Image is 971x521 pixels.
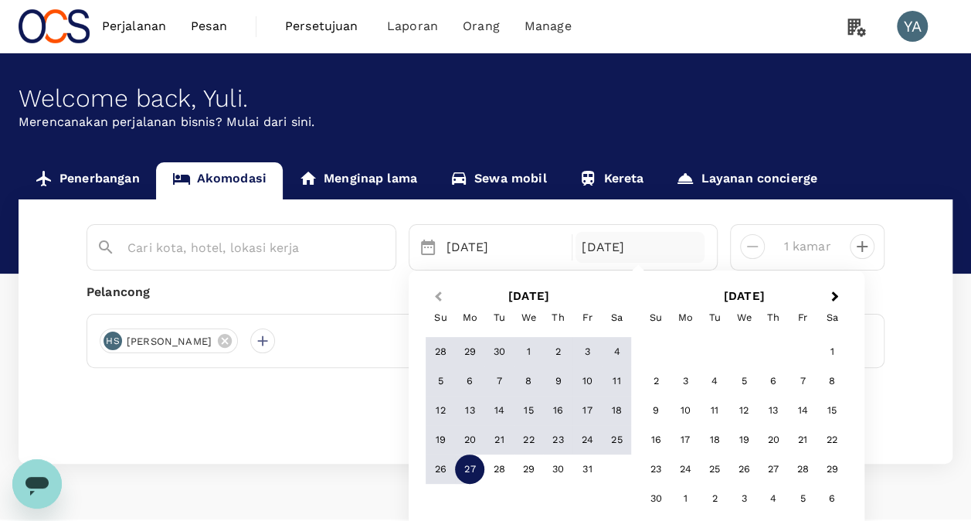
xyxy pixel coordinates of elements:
h2: [DATE] [636,289,851,303]
div: Choose Thursday, November 6th, 2025 [759,367,788,397]
div: Choose Saturday, November 22nd, 2025 [817,426,847,455]
div: Month November, 2025 [641,338,847,514]
div: Month October, 2025 [426,338,631,485]
div: Choose Monday, October 27th, 2025 [455,455,484,485]
div: Choose Saturday, October 18th, 2025 [602,397,631,426]
div: Choose Sunday, November 16th, 2025 [641,426,671,455]
div: Thursday [543,303,572,332]
div: Choose Thursday, October 9th, 2025 [543,367,572,397]
p: Merencanakan perjalanan bisnis? Mulai dari sini. [19,113,952,131]
span: Persetujuan [285,17,362,36]
div: HS [104,332,122,350]
span: Perjalanan [102,17,167,36]
div: Choose Friday, December 5th, 2025 [788,485,817,514]
div: Choose Wednesday, December 3rd, 2025 [729,485,759,514]
a: Layanan concierge [660,162,833,199]
a: Sewa mobil [433,162,563,199]
div: Choose Wednesday, October 29th, 2025 [514,455,543,485]
img: PT OCS GLOBAL SERVICES [19,9,90,43]
div: Choose Friday, October 24th, 2025 [572,426,602,455]
div: Choose Monday, November 3rd, 2025 [671,367,700,397]
iframe: Button to launch messaging window [12,459,62,509]
div: Choose Sunday, November 2nd, 2025 [641,367,671,397]
div: Choose Thursday, November 13th, 2025 [759,397,788,426]
div: Saturday [602,303,631,332]
div: Choose Wednesday, November 5th, 2025 [729,367,759,397]
div: Choose Thursday, November 20th, 2025 [759,426,788,455]
div: Choose Monday, October 20th, 2025 [455,426,484,455]
div: Wednesday [729,303,759,332]
div: Pelancong [87,283,884,301]
div: Choose Monday, November 24th, 2025 [671,455,700,485]
div: Tuesday [700,303,729,332]
div: Choose Thursday, October 23rd, 2025 [543,426,572,455]
div: Choose Friday, October 3rd, 2025 [572,338,602,367]
a: Kereta [562,162,660,199]
div: Choose Tuesday, October 7th, 2025 [484,367,514,397]
div: Choose Saturday, October 11th, 2025 [602,367,631,397]
input: Add rooms [777,234,837,259]
div: Choose Wednesday, October 1st, 2025 [514,338,543,367]
div: Choose Sunday, November 9th, 2025 [641,397,671,426]
span: [PERSON_NAME] [117,334,221,349]
div: Choose Wednesday, November 12th, 2025 [729,397,759,426]
div: Choose Saturday, December 6th, 2025 [817,485,847,514]
div: Choose Thursday, November 27th, 2025 [759,455,788,485]
div: Choose Monday, October 6th, 2025 [455,367,484,397]
div: Friday [788,303,817,332]
div: Choose Tuesday, November 25th, 2025 [700,455,729,485]
div: Choose Thursday, December 4th, 2025 [759,485,788,514]
div: [DATE] [440,232,569,263]
div: Tuesday [484,303,514,332]
div: YA [897,11,928,42]
button: decrease [850,234,874,259]
a: Penerbangan [19,162,156,199]
div: Saturday [817,303,847,332]
div: Choose Tuesday, October 28th, 2025 [484,455,514,485]
button: Previous Month [424,285,449,310]
div: Friday [572,303,602,332]
div: Choose Monday, November 17th, 2025 [671,426,700,455]
div: Choose Saturday, November 8th, 2025 [817,367,847,397]
div: Choose Tuesday, October 14th, 2025 [484,397,514,426]
div: Choose Wednesday, October 22nd, 2025 [514,426,543,455]
div: Choose Tuesday, November 4th, 2025 [700,367,729,397]
button: Open [385,247,388,250]
span: Pesan [191,17,227,36]
div: Choose Friday, November 14th, 2025 [788,397,817,426]
div: Choose Friday, October 10th, 2025 [572,367,602,397]
div: Choose Sunday, November 30th, 2025 [641,485,671,514]
div: Choose Saturday, October 25th, 2025 [602,426,631,455]
div: Sunday [426,303,455,332]
div: Choose Tuesday, November 18th, 2025 [700,426,729,455]
div: Choose Tuesday, December 2nd, 2025 [700,485,729,514]
div: Choose Sunday, November 23rd, 2025 [641,455,671,485]
button: Next Month [823,285,848,310]
div: Wednesday [514,303,543,332]
div: Choose Saturday, November 1st, 2025 [817,338,847,367]
div: Thursday [759,303,788,332]
div: Choose Thursday, October 16th, 2025 [543,397,572,426]
div: Choose Saturday, November 29th, 2025 [817,455,847,485]
div: Choose Friday, November 21st, 2025 [788,426,817,455]
div: Choose Sunday, October 12th, 2025 [426,397,455,426]
div: Choose Sunday, October 19th, 2025 [426,426,455,455]
div: Choose Tuesday, October 21st, 2025 [484,426,514,455]
a: Menginap lama [283,162,433,199]
a: Akomodasi [156,162,283,199]
span: Orang [463,17,500,36]
div: Choose Monday, November 10th, 2025 [671,397,700,426]
div: Choose Tuesday, November 11th, 2025 [700,397,729,426]
div: Choose Thursday, October 30th, 2025 [543,455,572,485]
div: Choose Thursday, October 2nd, 2025 [543,338,572,367]
div: Sunday [641,303,671,332]
div: Choose Monday, October 13th, 2025 [455,397,484,426]
div: Monday [455,303,484,332]
div: Choose Friday, October 31st, 2025 [572,455,602,485]
div: Choose Friday, October 17th, 2025 [572,397,602,426]
div: Choose Monday, September 29th, 2025 [455,338,484,367]
div: Choose Wednesday, October 8th, 2025 [514,367,543,397]
div: Welcome back , Yuli . [19,84,952,113]
div: Choose Wednesday, November 19th, 2025 [729,426,759,455]
div: Choose Wednesday, November 26th, 2025 [729,455,759,485]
